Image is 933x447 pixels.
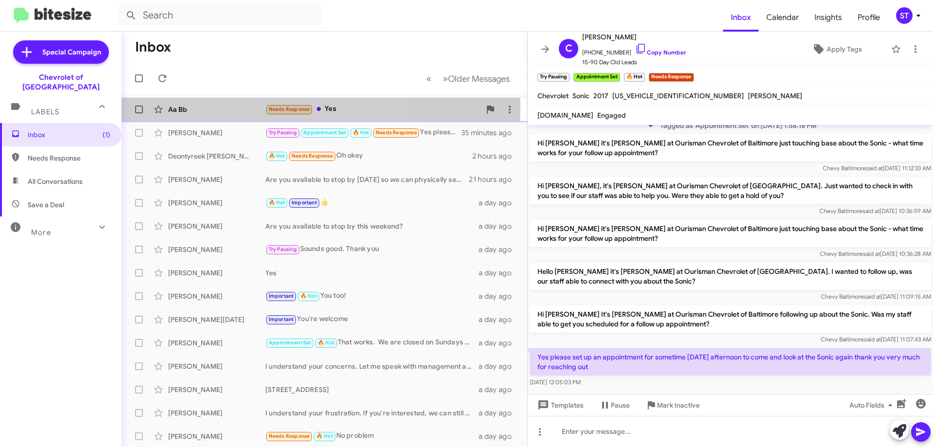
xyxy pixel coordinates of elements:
[269,293,294,299] span: Important
[168,221,265,231] div: [PERSON_NAME]
[168,198,265,208] div: [PERSON_NAME]
[13,40,109,64] a: Special Campaign
[850,3,888,32] a: Profile
[28,153,110,163] span: Needs Response
[269,316,294,322] span: Important
[265,408,479,418] div: I understand your frustration. If you're interested, we can still discuss your vehicle and explor...
[265,314,479,325] div: You're welcome
[292,199,317,206] span: Important
[469,175,519,184] div: 21 hours ago
[168,105,265,114] div: Aa Bb
[448,73,510,84] span: Older Messages
[759,3,807,32] a: Calendar
[823,164,931,172] span: Chevy Baltimore [DATE] 11:12:33 AM
[530,305,931,333] p: Hi [PERSON_NAME] It's [PERSON_NAME] at Ourisman Chevrolet of Baltimore following up about the Son...
[638,396,708,414] button: Mark Inactive
[420,69,437,89] button: Previous
[265,244,479,255] div: Sounds good. Thank you
[530,263,931,290] p: Hello [PERSON_NAME] it's [PERSON_NAME] at Ourisman Chevrolet of [GEOGRAPHIC_DATA]. I wanted to fo...
[479,385,519,394] div: a day ago
[593,91,608,100] span: 2017
[611,396,630,414] span: Pause
[472,151,519,161] div: 2 hours ago
[479,338,519,348] div: a day ago
[421,69,516,89] nav: Page navigation example
[376,129,417,136] span: Needs Response
[292,153,333,159] span: Needs Response
[168,268,265,278] div: [PERSON_NAME]
[530,348,931,375] p: Yes please set up an appointment for sometime [DATE] afternoon to come and look at the Sonic agai...
[437,69,516,89] button: Next
[265,268,479,278] div: Yes
[479,291,519,301] div: a day ago
[168,151,265,161] div: Deontyreek [PERSON_NAME]
[265,385,479,394] div: [STREET_ADDRESS]
[748,91,802,100] span: [PERSON_NAME]
[269,199,285,206] span: 🔥 Hot
[821,336,931,343] span: Chevy Baltimore [DATE] 11:07:43 AM
[591,396,638,414] button: Pause
[624,73,645,82] small: 🔥 Hot
[168,128,265,138] div: [PERSON_NAME]
[265,430,479,442] div: No problem
[612,91,744,100] span: [US_VEHICLE_IDENTIFICATION_NUMBER]
[530,378,581,386] span: [DATE] 12:05:03 PM
[168,361,265,371] div: [PERSON_NAME]
[135,39,171,55] h1: Inbox
[657,396,700,414] span: Mark Inactive
[28,130,110,140] span: Inbox
[479,245,519,254] div: a day ago
[31,228,51,237] span: More
[479,315,519,324] div: a day ago
[300,293,317,299] span: 🔥 Hot
[31,107,59,116] span: Labels
[479,408,519,418] div: a day ago
[103,130,110,140] span: (1)
[635,49,686,56] a: Copy Number
[863,250,880,257] span: said at
[649,73,693,82] small: Needs Response
[582,57,686,67] span: 15-90 Day Old Leads
[265,337,479,348] div: That works. We are closed on Sundays but open on Saturdays from 9am to 7pm. What time is good for...
[316,433,333,439] span: 🔥 Hot
[582,43,686,57] span: [PHONE_NUMBER]
[443,72,448,85] span: »
[896,7,913,24] div: ST
[888,7,922,24] button: ST
[807,3,850,32] a: Insights
[269,433,310,439] span: Needs Response
[168,338,265,348] div: [PERSON_NAME]
[537,111,593,120] span: [DOMAIN_NAME]
[479,198,519,208] div: a day ago
[565,41,572,56] span: C
[168,385,265,394] div: [PERSON_NAME]
[168,408,265,418] div: [PERSON_NAME]
[864,336,881,343] span: said at
[787,40,886,58] button: Apply Tags
[849,396,896,414] span: Auto Fields
[479,431,519,441] div: a day ago
[582,31,686,43] span: [PERSON_NAME]
[265,221,479,231] div: Are you available to stop by this weekend?
[118,4,322,27] input: Search
[269,106,310,112] span: Needs Response
[42,47,101,57] span: Special Campaign
[723,3,759,32] a: Inbox
[537,73,570,82] small: Try Pausing
[318,340,334,346] span: 🔥 Hot
[479,221,519,231] div: a day ago
[168,291,265,301] div: [PERSON_NAME]
[597,111,626,120] span: Engaged
[168,431,265,441] div: [PERSON_NAME]
[479,268,519,278] div: a day ago
[269,153,285,159] span: 🔥 Hot
[353,129,369,136] span: 🔥 Hot
[461,128,519,138] div: 35 minutes ago
[265,104,481,115] div: Yes
[265,150,472,161] div: Oh okay
[820,250,931,257] span: Chevy Baltimore [DATE] 10:36:28 AM
[863,207,880,215] span: said at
